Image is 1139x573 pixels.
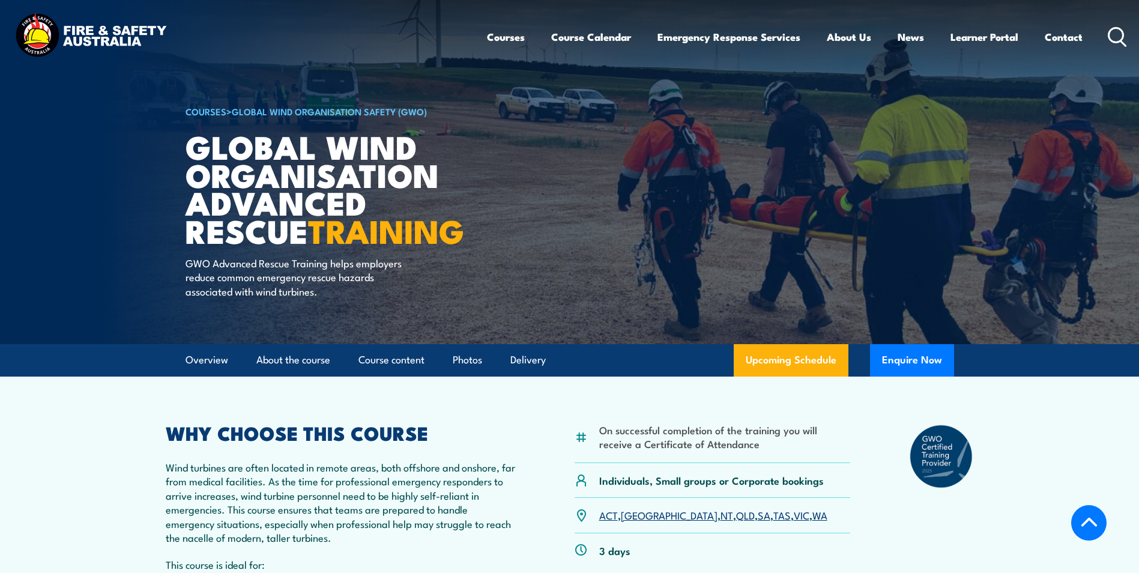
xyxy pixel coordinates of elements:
strong: TRAINING [308,205,464,255]
a: ACT [599,508,618,522]
a: TAS [773,508,791,522]
a: Emergency Response Services [657,21,800,53]
a: About the course [256,344,330,376]
p: GWO Advanced Rescue Training helps employers reduce common emergency rescue hazards associated wi... [186,256,405,298]
a: Learner Portal [950,21,1018,53]
a: News [898,21,924,53]
a: Course content [358,344,424,376]
a: About Us [827,21,871,53]
a: Photos [453,344,482,376]
img: GWO_badge_2025-a [909,424,974,489]
a: Global Wind Organisation Safety (GWO) [232,105,427,118]
a: Upcoming Schedule [734,344,848,377]
h1: Global Wind Organisation Advanced Rescue [186,132,482,244]
li: On successful completion of the training you will receive a Certificate of Attendance [599,423,851,451]
a: NT [721,508,733,522]
a: Delivery [510,344,546,376]
h2: WHY CHOOSE THIS COURSE [166,424,516,441]
a: Contact [1045,21,1083,53]
a: Course Calendar [551,21,631,53]
a: QLD [736,508,755,522]
a: [GEOGRAPHIC_DATA] [621,508,718,522]
a: SA [758,508,770,522]
p: 3 days [599,544,630,557]
h6: > [186,104,482,118]
p: Wind turbines are often located in remote areas, both offshore and onshore, far from medical faci... [166,460,516,544]
a: Courses [487,21,525,53]
a: COURSES [186,105,226,118]
p: This course is ideal for: [166,557,516,571]
a: Overview [186,344,228,376]
p: , , , , , , , [599,508,827,522]
a: VIC [794,508,809,522]
a: WA [812,508,827,522]
p: Individuals, Small groups or Corporate bookings [599,473,824,487]
button: Enquire Now [870,344,954,377]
